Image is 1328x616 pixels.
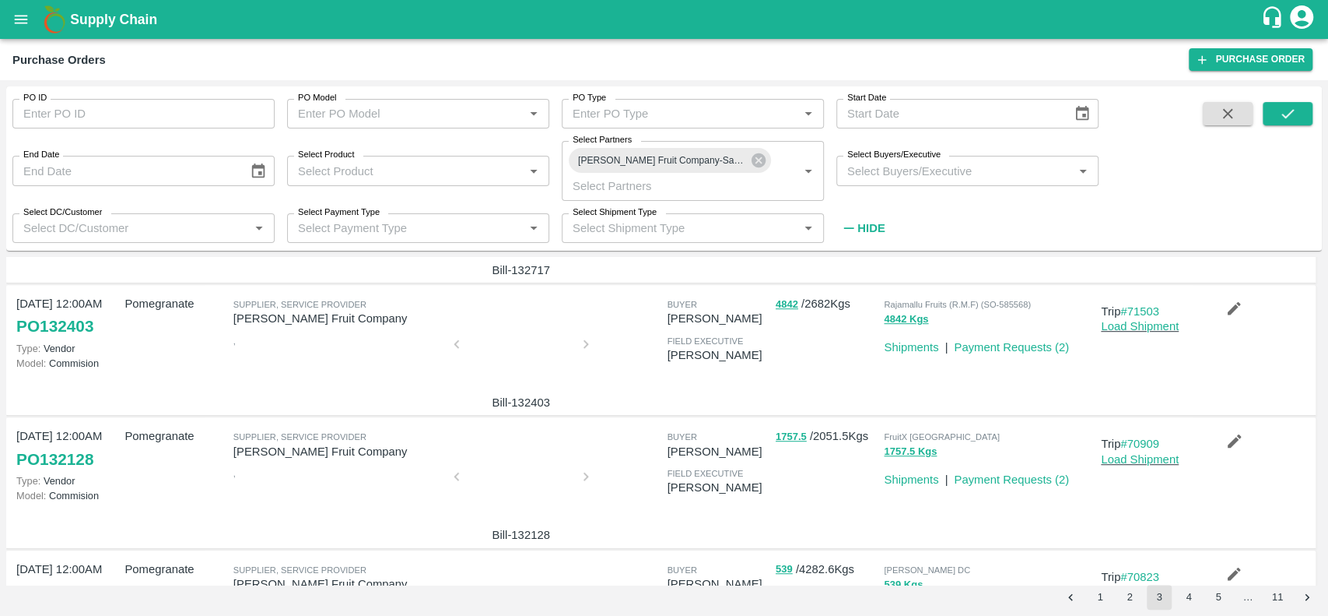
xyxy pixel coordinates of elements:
button: Go to page 2 [1117,585,1142,610]
p: [PERSON_NAME] [667,443,769,460]
div: Purchase Orders [12,50,106,70]
p: Bill-132128 [463,526,580,544]
label: Select Shipment Type [573,206,657,219]
span: buyer [667,300,696,309]
span: field executive [667,469,743,478]
button: Open [1073,161,1093,181]
p: Vendor [16,341,118,356]
p: [PERSON_NAME] [667,479,769,496]
p: Pomegranate [124,295,226,312]
b: Supply Chain [70,12,157,27]
p: [DATE] 12:00AM [16,561,118,578]
button: Go to page 11 [1265,585,1290,610]
button: 1757.5 [776,428,807,446]
input: Select Partners [566,175,773,195]
a: Payment Requests (2) [954,473,1069,486]
input: Enter PO ID [12,99,275,128]
button: 4842 [776,296,798,314]
p: Bill-132717 [463,262,580,279]
p: Commision [16,488,118,503]
input: Start Date [836,99,1061,128]
label: Select Product [298,149,354,161]
label: Select DC/Customer [23,206,102,219]
span: Model: [16,490,46,502]
a: Shipments [884,473,938,486]
span: Rajamallu Fruits (R.M.F) (SO-585568) [884,300,1031,309]
a: Payment Requests (2) [954,341,1069,354]
img: logo [39,4,70,35]
p: Trip [1101,435,1203,452]
p: [PERSON_NAME] [667,347,769,364]
p: [PERSON_NAME] Fruit Company [233,443,444,460]
span: [PERSON_NAME] Fruit Company-Sangamner, [GEOGRAPHIC_DATA]-8806596856 [569,153,755,169]
label: Start Date [847,92,886,104]
input: Select Shipment Type [566,218,794,238]
input: Select Buyers/Executive [841,160,1068,181]
a: #70823 [1120,571,1159,583]
input: Select Payment Type [292,218,499,238]
a: Load Shipment [1101,453,1179,466]
button: Open [798,104,818,124]
p: / 2682 Kgs [776,295,878,313]
a: PO132128 [16,445,93,473]
span: field executive [667,336,743,346]
div: account of current user [1288,3,1316,36]
div: [PERSON_NAME] Fruit Company-Sangamner, [GEOGRAPHIC_DATA]-8806596856 [569,148,771,173]
button: Go to page 5 [1206,585,1231,610]
button: Hide [836,215,889,241]
button: Open [249,218,269,238]
a: #70909 [1120,438,1159,450]
div: | [938,465,948,488]
label: PO Model [298,92,337,104]
p: [PERSON_NAME] Fruit Company [233,576,444,593]
input: Enter PO Model [292,104,499,124]
p: / 2051.5 Kgs [776,428,878,445]
button: Open [798,161,818,181]
span: , [233,336,236,346]
button: Go to next page [1295,585,1319,610]
input: Select DC/Customer [17,218,244,238]
p: Pomegranate [124,561,226,578]
button: 1757.5 Kgs [884,443,937,461]
p: Vendor [16,473,118,488]
span: Supplier, Service Provider [233,300,366,309]
label: PO ID [23,92,47,104]
p: / 4282.6 Kgs [776,561,878,579]
button: Go to page 1 [1088,585,1113,610]
div: … [1235,590,1260,605]
a: Shipments [884,341,938,354]
button: Open [524,161,544,181]
span: , [233,469,236,478]
label: End Date [23,149,59,161]
span: [PERSON_NAME] DC [884,565,970,575]
button: Open [798,218,818,238]
p: [PERSON_NAME] Fruit Company [233,310,444,327]
button: 539 Kgs [884,576,923,594]
p: [PERSON_NAME] [667,310,769,327]
label: Select Payment Type [298,206,380,219]
input: End Date [12,156,237,185]
p: [PERSON_NAME] [667,576,769,593]
nav: pagination navigation [1056,585,1322,610]
span: Supplier, Service Provider [233,565,366,575]
p: [DATE] 12:00AM [16,428,118,445]
button: Choose date [1067,99,1097,128]
strong: Hide [857,222,885,234]
span: buyer [667,565,696,575]
p: Pomegranate [124,428,226,445]
button: Choose date [244,157,273,186]
p: Bill-132403 [463,394,580,411]
button: Go to page 4 [1176,585,1201,610]
button: Open [524,104,544,124]
input: Enter PO Type [566,104,773,124]
div: customer-support [1260,5,1288,33]
div: | [938,333,948,356]
button: Open [524,218,544,238]
p: Commision [16,356,118,371]
span: Type: [16,343,40,354]
span: buyer [667,432,696,442]
input: Select Product [292,160,519,181]
label: PO Type [573,92,606,104]
a: PO132403 [16,312,93,340]
p: [DATE] 12:00AM [16,295,118,312]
